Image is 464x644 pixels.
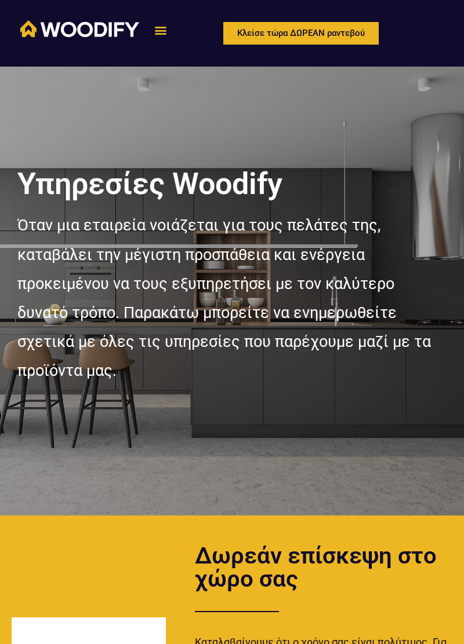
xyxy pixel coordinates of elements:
[222,20,380,46] a: Κλείσε τώρα ΔΩΡΕΑΝ ραντεβού
[151,20,170,39] div: Menu Toggle
[195,544,452,591] h2: Δωρεάν επίσκεψη στο χώρο σας
[237,29,365,38] span: Κλείσε τώρα ΔΩΡΕΑΝ ραντεβού
[17,169,447,199] h1: Υπηρεσίες Woodify
[17,211,447,385] p: Όταν μια εταιρεία νοιάζεται για τους πελάτες της, καταβάλει την μέγιστη προσπάθεια και ενέργεια π...
[20,20,139,37] img: Woodify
